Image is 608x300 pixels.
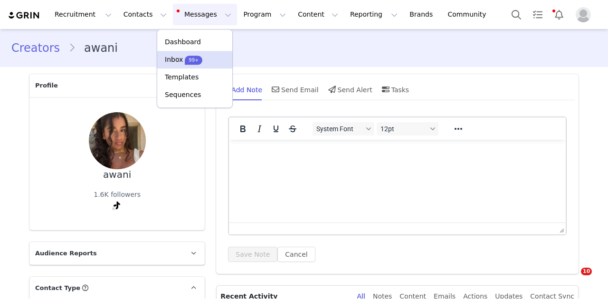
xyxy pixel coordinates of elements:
[35,81,58,90] span: Profile
[527,4,548,25] a: Tasks
[450,122,466,135] button: Reveal or hide additional toolbar items
[94,190,141,200] div: 1.6K followers
[556,223,566,234] div: Press the Up and Down arrow keys to resize the editor.
[35,283,80,293] span: Contact Type
[380,125,427,133] span: 12pt
[228,247,277,262] button: Save Note
[49,4,117,25] button: Recruitment
[581,268,592,275] span: 10
[549,4,570,25] button: Notifications
[103,169,131,180] div: awani
[8,11,41,20] img: grin logo
[268,122,284,135] button: Underline
[313,122,374,135] button: Fonts
[270,78,319,101] div: Send Email
[404,4,441,25] a: Brands
[89,112,146,169] img: 7bd83ef4-3ccf-487b-924b-4c0a87212206.jpg
[506,4,527,25] button: Search
[118,4,172,25] button: Contacts
[11,39,68,57] a: Creators
[165,55,183,65] p: Inbox
[380,78,409,101] div: Tasks
[442,4,496,25] a: Community
[570,7,600,22] button: Profile
[220,78,262,101] div: Add Note
[165,37,201,47] p: Dashboard
[344,4,403,25] button: Reporting
[229,140,566,223] iframe: Rich Text Area
[189,57,199,64] p: 99+
[165,90,201,100] p: Sequences
[561,268,584,290] iframe: Intercom live chat
[173,4,237,25] button: Messages
[316,125,363,133] span: System Font
[165,72,199,82] p: Templates
[377,122,438,135] button: Font sizes
[326,78,372,101] div: Send Alert
[35,249,97,258] span: Audience Reports
[251,122,267,135] button: Italic
[235,122,251,135] button: Bold
[292,4,344,25] button: Content
[576,7,591,22] img: placeholder-profile.jpg
[277,247,315,262] button: Cancel
[285,122,301,135] button: Strikethrough
[237,4,292,25] button: Program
